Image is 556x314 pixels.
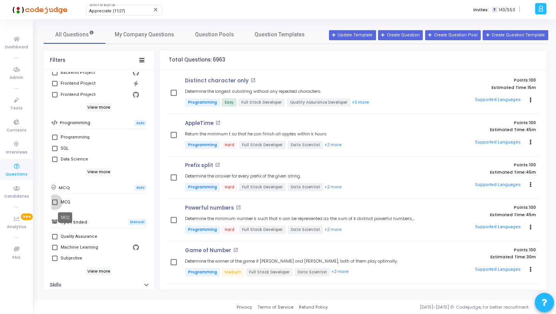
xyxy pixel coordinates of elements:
[169,57,225,63] h4: Total Questions: 6963
[378,30,423,40] button: Create Question
[529,204,536,210] span: 100
[251,78,256,83] mat-icon: open_in_new
[473,7,489,13] label: Invites:
[10,105,22,112] span: Tests
[55,31,94,39] span: All Questions
[236,205,241,210] mat-icon: open_in_new
[12,254,20,261] span: FAQ
[61,254,82,263] div: Subjective
[61,68,95,77] div: Backend Project
[473,94,523,106] button: Supported Languages
[134,120,146,126] span: Auto
[288,141,323,149] span: Data Scientist
[288,225,323,234] span: Data Scientist
[222,183,237,191] span: Hard
[61,90,95,99] div: Frontend Project
[185,78,249,84] p: Distinct character only
[473,179,523,191] button: Supported Languages
[61,198,70,207] div: MCQ
[239,141,286,149] span: Full Stack Developer
[239,225,286,234] span: Full Stack Developer
[86,267,112,275] h6: View more
[185,141,220,149] span: Programming
[526,127,536,132] span: 45m
[287,98,351,107] span: Quality Assurance Developer
[239,183,286,191] span: Full Stack Developer
[50,282,61,288] h6: Skills
[525,222,536,233] button: Actions
[115,31,174,39] span: My Company Questions
[238,98,285,107] span: Full Stack Developer
[299,304,328,311] a: Refund Policy
[6,149,27,156] span: Interviews
[424,162,536,167] p: Points:
[153,7,159,13] mat-icon: Clear
[222,141,237,149] span: Hard
[185,216,417,221] h5: Determine the minimum number k such that n can be represented as the sum of k distinct powerful n...
[134,184,146,191] span: Auto
[5,171,27,178] span: Questions
[473,264,523,275] button: Supported Languages
[525,264,536,275] button: Actions
[7,127,26,134] span: Contests
[185,162,213,169] p: Prefix split
[425,30,481,40] button: Create Question Pool
[185,89,321,94] h5: Determine the longest substring without any repeated characters.
[86,103,112,112] h6: View more
[185,259,398,264] h5: Determine the winner of the game if [PERSON_NAME] and [PERSON_NAME], both of them play optimally.
[529,119,536,126] span: 100
[526,212,536,217] span: 45m
[527,85,536,90] span: 15m
[351,99,370,106] button: +5 more
[185,120,214,126] p: AppleTime
[61,133,90,142] div: Programming
[246,268,293,276] span: Full Stack Developer
[59,185,70,190] h6: MCQ
[5,44,28,51] span: Dashboard
[473,222,523,233] button: Supported Languages
[86,168,112,176] h6: View more
[424,85,536,90] p: Estimated Time:
[324,184,342,191] button: +2 more
[21,213,33,220] span: New
[185,183,220,191] span: Programming
[258,304,293,311] a: Terms of Service
[328,304,546,311] div: [DATE]-[DATE] © Codejudge, for better recruitment.
[492,7,497,13] span: T
[324,226,342,234] button: +2 more
[222,98,237,107] span: Easy
[195,31,234,39] span: Question Pools
[61,144,69,153] div: SQL
[60,120,90,125] h6: Programming
[4,193,29,200] span: Candidates
[89,9,125,14] span: Appreciate (1127)
[295,268,330,276] span: Data Scientist
[185,225,220,234] span: Programming
[233,247,238,253] mat-icon: open_in_new
[324,142,342,149] button: +2 more
[61,155,88,164] div: Data Science
[222,225,237,234] span: Hard
[61,79,95,88] div: Frontend Project
[483,30,548,40] button: Create Question Template
[424,170,536,175] p: Estimated Time:
[185,174,301,179] h5: Determine the answer for every prefix of the given string.
[329,30,376,40] a: Update Template
[237,304,252,311] a: Privacy
[58,212,72,223] div: MCQ
[526,254,536,259] span: 30m
[185,98,220,107] span: Programming
[10,2,68,17] img: logo
[215,120,220,125] mat-icon: open_in_new
[128,219,146,225] span: Manual
[424,254,536,259] p: Estimated Time:
[185,205,234,211] p: Powerful numbers
[529,162,536,168] span: 100
[185,131,327,137] h5: Return the minimum t so that he can finish all apples within k hours
[10,75,23,81] span: Admin
[529,77,536,83] span: 100
[61,232,97,241] div: Quality Assurance
[222,268,244,276] span: Medium
[215,162,220,167] mat-icon: open_in_new
[526,170,536,175] span: 45m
